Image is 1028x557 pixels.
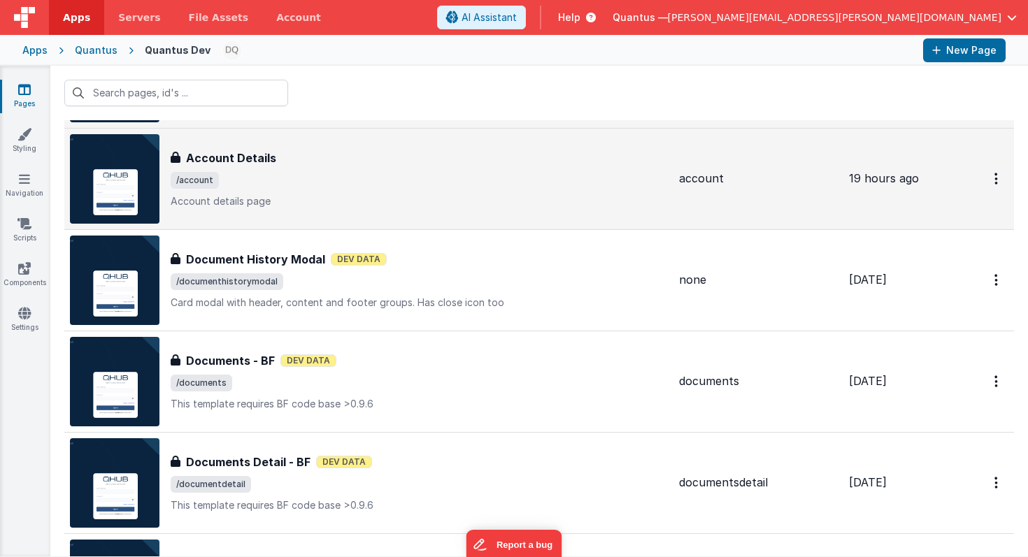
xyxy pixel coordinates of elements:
[171,397,668,411] p: This template requires BF code base >0.9.6
[171,172,219,189] span: /account
[171,194,668,208] p: Account details page
[986,468,1008,497] button: Options
[558,10,580,24] span: Help
[145,43,210,57] div: Quantus Dev
[186,251,325,268] h3: Document History Modal
[923,38,1006,62] button: New Page
[75,43,117,57] div: Quantus
[186,454,310,470] h3: Documents Detail - BF
[679,171,838,187] div: account
[849,374,887,388] span: [DATE]
[118,10,160,24] span: Servers
[280,354,336,367] span: Dev Data
[679,475,838,491] div: documentsdetail
[679,373,838,389] div: documents
[189,10,249,24] span: File Assets
[849,475,887,489] span: [DATE]
[63,10,90,24] span: Apps
[171,375,232,391] span: /documents
[462,10,517,24] span: AI Assistant
[64,80,288,106] input: Search pages, id's ...
[849,273,887,287] span: [DATE]
[986,266,1008,294] button: Options
[331,253,387,266] span: Dev Data
[222,41,242,60] img: 1021820d87a3b39413df04cdda3ae7ec
[22,43,48,57] div: Apps
[679,272,838,288] div: none
[613,10,668,24] span: Quantus —
[186,150,276,166] h3: Account Details
[171,296,668,310] p: Card modal with header, content and footer groups. Has close icon too
[986,367,1008,396] button: Options
[171,498,668,512] p: This template requires BF code base >0.9.6
[437,6,526,29] button: AI Assistant
[186,352,275,369] h3: Documents - BF
[613,10,1017,24] button: Quantus — [PERSON_NAME][EMAIL_ADDRESS][PERSON_NAME][DOMAIN_NAME]
[171,273,283,290] span: /documenthistorymodal
[849,171,919,185] span: 19 hours ago
[171,476,251,493] span: /documentdetail
[316,456,372,468] span: Dev Data
[668,10,1001,24] span: [PERSON_NAME][EMAIL_ADDRESS][PERSON_NAME][DOMAIN_NAME]
[986,164,1008,193] button: Options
